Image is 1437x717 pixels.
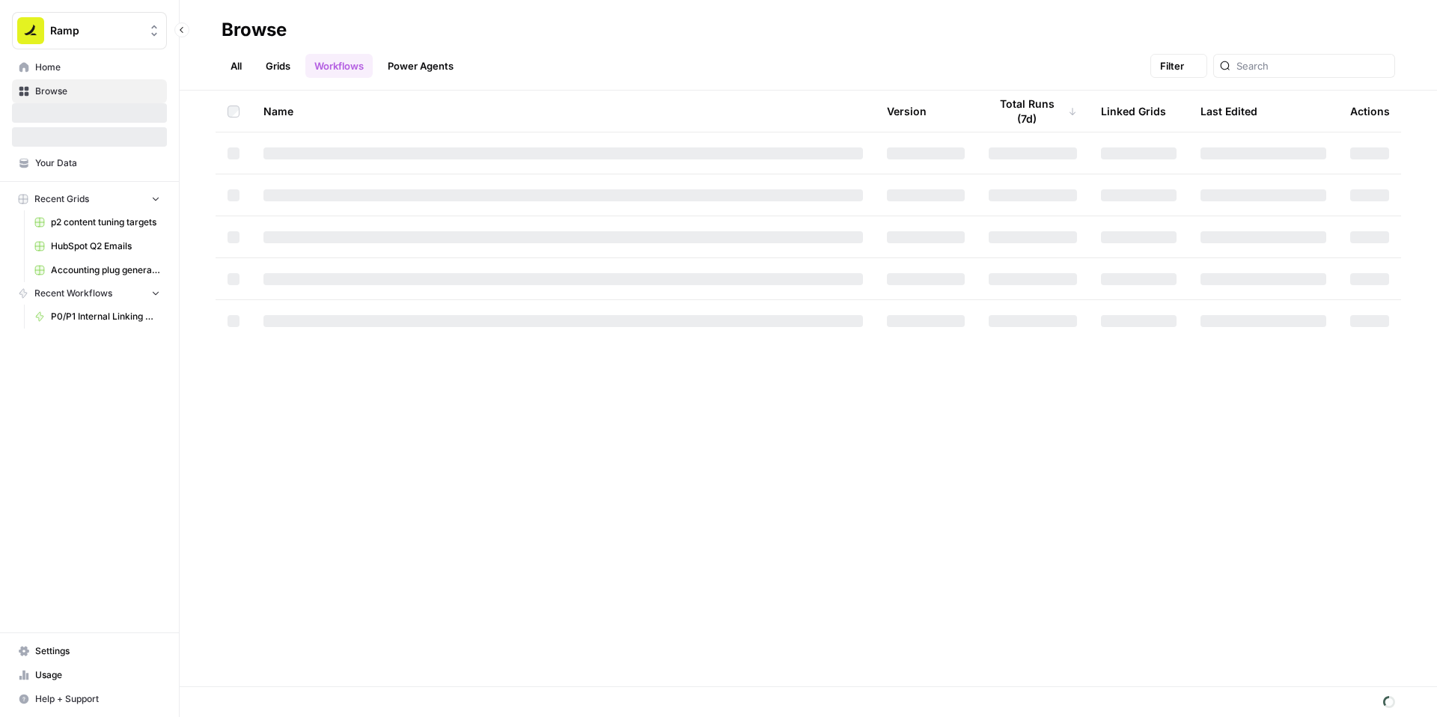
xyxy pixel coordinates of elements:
[12,55,167,79] a: Home
[12,12,167,49] button: Workspace: Ramp
[263,91,863,132] div: Name
[12,79,167,103] a: Browse
[28,305,167,329] a: P0/P1 Internal Linking Workflow
[305,54,373,78] a: Workflows
[989,91,1077,132] div: Total Runs (7d)
[12,663,167,687] a: Usage
[35,668,160,682] span: Usage
[379,54,463,78] a: Power Agents
[28,258,167,282] a: Accounting plug generator -> publish to sanity
[28,210,167,234] a: p2 content tuning targets
[35,692,160,706] span: Help + Support
[12,151,167,175] a: Your Data
[257,54,299,78] a: Grids
[51,310,160,323] span: P0/P1 Internal Linking Workflow
[1160,58,1184,73] span: Filter
[28,234,167,258] a: HubSpot Q2 Emails
[1350,91,1390,132] div: Actions
[35,156,160,170] span: Your Data
[12,687,167,711] button: Help + Support
[1236,58,1388,73] input: Search
[12,639,167,663] a: Settings
[12,188,167,210] button: Recent Grids
[35,85,160,98] span: Browse
[51,239,160,253] span: HubSpot Q2 Emails
[887,91,927,132] div: Version
[34,192,89,206] span: Recent Grids
[1150,54,1207,78] button: Filter
[51,216,160,229] span: p2 content tuning targets
[222,54,251,78] a: All
[12,282,167,305] button: Recent Workflows
[1200,91,1257,132] div: Last Edited
[222,18,287,42] div: Browse
[35,61,160,74] span: Home
[51,263,160,277] span: Accounting plug generator -> publish to sanity
[34,287,112,300] span: Recent Workflows
[35,644,160,658] span: Settings
[1101,91,1166,132] div: Linked Grids
[17,17,44,44] img: Ramp Logo
[50,23,141,38] span: Ramp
